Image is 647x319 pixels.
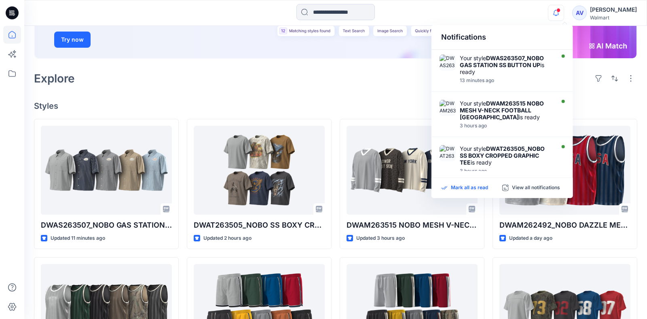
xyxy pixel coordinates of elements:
div: Wednesday, October 01, 2025 21:23 [460,168,553,174]
p: Updated 11 minutes ago [51,234,105,243]
div: Thursday, October 02, 2025 00:35 [460,78,553,83]
h2: Explore [34,72,75,85]
strong: DWAS263507_NOBO GAS STATION SS BUTTON UP [460,55,544,68]
div: [PERSON_NAME] [590,5,637,15]
p: Mark all as read [451,184,488,192]
strong: DWAM263515 NOBO MESH V-NECK FOOTBALL [GEOGRAPHIC_DATA] [460,100,544,120]
div: Your style is ready [460,55,553,75]
p: DWAS263507_NOBO GAS STATION SS BUTTON UP [41,220,172,231]
p: DWAM262492_NOBO DAZZLE MESH BASKETBALL TANK W- RIB [499,220,630,231]
p: Updated 3 hours ago [356,234,405,243]
p: Updated 2 hours ago [203,234,252,243]
img: DWAM263515 NOBO MESH V-NECK FOOTBALL JERSEY [440,100,456,116]
h4: Styles [34,101,637,111]
p: View all notifications [512,184,560,192]
a: DWAM263515 NOBO MESH V-NECK FOOTBALL JERSEY [347,126,478,215]
div: Your style is ready [460,100,553,120]
p: Updated a day ago [509,234,552,243]
div: AV [572,6,587,20]
div: Walmart [590,15,637,21]
div: Notifications [431,25,573,50]
p: DWAM263515 NOBO MESH V-NECK FOOTBALL [GEOGRAPHIC_DATA] [347,220,478,231]
div: Your style is ready [460,145,553,166]
img: DWAS263507_NOBO GAS STATION SS BUTTON UP [440,55,456,71]
a: DWAS263507_NOBO GAS STATION SS BUTTON UP [41,126,172,215]
div: Wednesday, October 01, 2025 21:30 [460,123,553,129]
strong: DWAT263505_NOBO SS BOXY CROPPED GRAPHIC TEE [460,145,545,166]
img: DWAT263505_NOBO SS BOXY CROPPED GRAPHIC TEE [440,145,456,161]
a: DWAT263505_NOBO SS BOXY CROPPED GRAPHIC TEE [194,126,325,215]
button: Try now [54,32,91,48]
p: DWAT263505_NOBO SS BOXY CROPPED GRAPHIC TEE [194,220,325,231]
